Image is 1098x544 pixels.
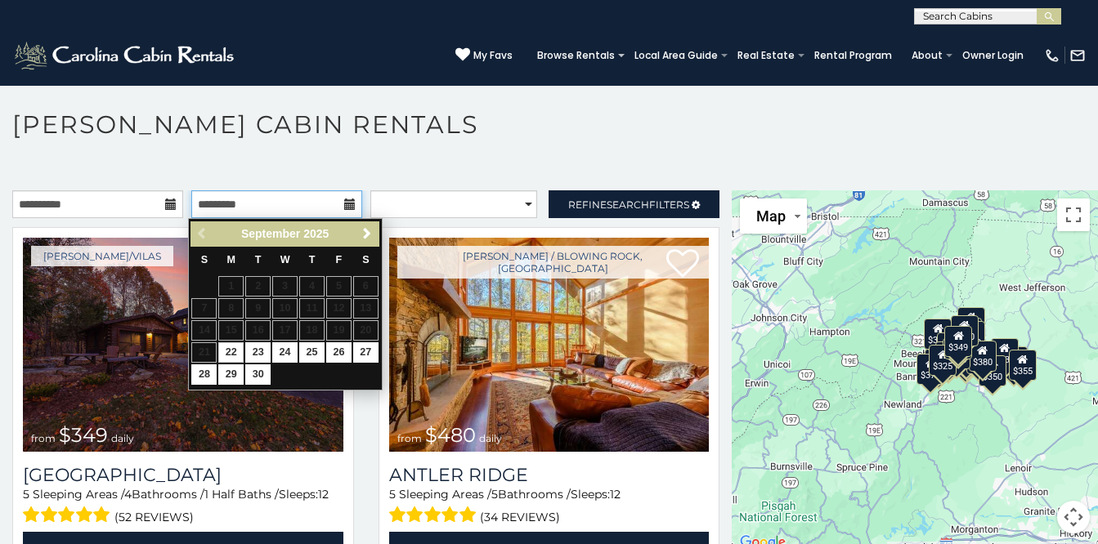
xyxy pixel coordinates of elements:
span: Wednesday [280,254,290,265]
span: Friday [336,254,343,265]
a: 23 [245,342,271,363]
img: White-1-2.png [12,39,239,72]
a: Owner Login [954,44,1032,67]
div: $349 [944,326,972,357]
img: mail-regular-white.png [1069,47,1086,64]
span: from [397,432,422,444]
span: September [241,227,300,240]
button: Toggle fullscreen view [1057,198,1090,231]
div: Sleeping Areas / Bathrooms / Sleeps: [389,486,710,528]
span: $349 [59,423,108,447]
a: My Favs [455,47,513,64]
img: phone-regular-white.png [1044,47,1060,64]
span: 5 [389,487,396,502]
span: Map [756,207,786,225]
div: $305 [925,319,952,350]
div: $375 [917,354,945,385]
a: Next [357,224,378,244]
span: Refine Filters [568,198,689,211]
a: Local Area Guide [626,44,726,67]
a: Antler Ridge [389,464,710,486]
div: $930 [991,338,1019,369]
button: Map camera controls [1057,501,1090,533]
span: My Favs [473,48,513,63]
div: $395 [935,341,963,372]
span: Monday [227,254,236,265]
span: from [31,432,56,444]
a: Real Estate [729,44,803,67]
span: 1 Half Baths / [204,487,279,502]
h3: Diamond Creek Lodge [23,464,343,486]
span: daily [479,432,502,444]
span: 5 [491,487,498,502]
span: 4 [124,487,132,502]
a: [PERSON_NAME]/Vilas [31,246,173,266]
span: (34 reviews) [480,506,560,528]
a: About [903,44,951,67]
a: RefineSearchFilters [549,190,719,218]
div: $325 [930,345,957,376]
div: $525 [957,307,985,338]
span: Sunday [201,254,208,265]
div: $355 [1009,350,1037,381]
span: 12 [610,487,621,502]
span: Next [361,227,374,240]
a: Diamond Creek Lodge from $349 daily [23,238,343,452]
span: daily [111,432,134,444]
a: Rental Program [806,44,900,67]
span: 2025 [303,227,329,240]
span: 5 [23,487,29,502]
button: Change map style [740,198,807,234]
div: $320 [951,315,979,346]
a: Browse Rentals [529,44,623,67]
a: 29 [218,364,244,385]
img: Antler Ridge [389,238,710,452]
span: 12 [318,487,329,502]
img: Diamond Creek Lodge [23,238,343,452]
div: Sleeping Areas / Bathrooms / Sleeps: [23,486,343,528]
span: Search [607,198,649,211]
a: 22 [218,342,244,363]
span: Saturday [362,254,369,265]
span: Tuesday [255,254,262,265]
a: 24 [272,342,298,363]
a: 27 [353,342,379,363]
a: Antler Ridge from $480 daily [389,238,710,452]
span: $480 [425,423,476,447]
span: (52 reviews) [114,506,194,528]
a: [GEOGRAPHIC_DATA] [23,464,343,486]
span: Thursday [309,254,316,265]
a: 30 [245,364,271,385]
a: [PERSON_NAME] / Blowing Rock, [GEOGRAPHIC_DATA] [397,246,710,279]
a: 28 [191,364,217,385]
a: 26 [326,342,352,363]
div: $225 [943,338,971,369]
a: 25 [299,342,325,363]
div: $380 [969,341,997,372]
